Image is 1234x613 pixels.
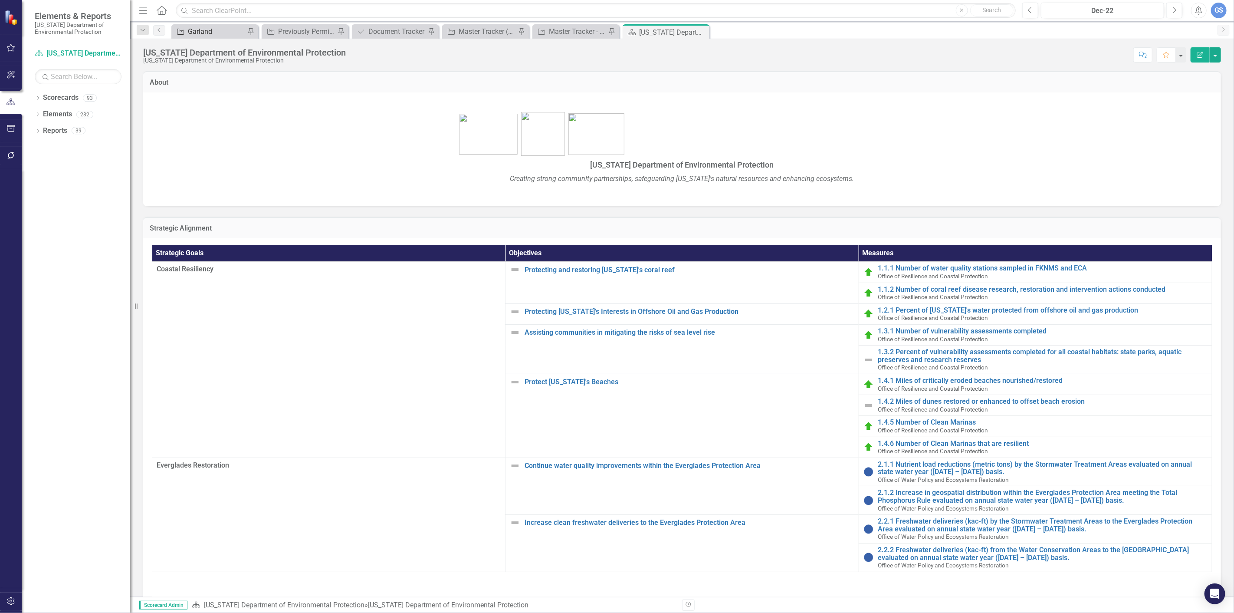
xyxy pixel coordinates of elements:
td: Double-Click to Edit Right Click for Context Menu [505,303,859,324]
span: Office of Water Policy and Ecosystems Restoration [878,476,1009,483]
td: Double-Click to Edit Right Click for Context Menu [859,346,1212,374]
img: Not Defined [510,264,520,275]
div: [US_STATE] Department of Environmental Protection [143,57,346,64]
a: Document Tracker [354,26,426,37]
img: On Target [863,288,874,298]
div: Garland [188,26,245,37]
td: Double-Click to Edit Right Click for Context Menu [859,262,1212,283]
td: Double-Click to Edit Right Click for Context Menu [505,262,859,303]
img: Not Defined [863,400,874,411]
div: Master Tracker (External) [459,26,516,37]
a: Protect [US_STATE]'s Beaches [525,378,854,386]
span: Office of Water Policy and Ecosystems Restoration [878,533,1009,540]
td: Double-Click to Edit Right Click for Context Menu [859,458,1212,486]
td: Double-Click to Edit Right Click for Context Menu [505,515,859,572]
a: 2.1.1 Nutrient load reductions (metric tons) by the Stormwater Treatment Areas evaluated on annua... [878,461,1208,476]
img: No Information [863,495,874,506]
div: [US_STATE] Department of Environmental Protection [368,601,528,609]
a: 1.2.1 Percent of [US_STATE]'s water protected from offshore oil and gas production [878,306,1208,314]
span: Office of Resilience and Coastal Protection [878,406,988,413]
img: ClearPoint Strategy [4,10,20,25]
img: Not Defined [510,517,520,528]
div: Dec-22 [1044,6,1161,16]
a: [US_STATE] Department of Environmental Protection [35,49,121,59]
img: On Target [863,421,874,432]
a: Master Tracker (External) [444,26,516,37]
span: Office of Resilience and Coastal Protection [878,336,988,343]
a: 2.2.2 Freshwater deliveries (kac-ft) from the Water Conservation Areas to the [GEOGRAPHIC_DATA] e... [878,546,1208,561]
span: Office of Resilience and Coastal Protection [878,273,988,280]
a: 1.4.2 Miles of dunes restored or enhanced to offset beach erosion [878,398,1208,405]
small: [US_STATE] Department of Environmental Protection [35,21,121,36]
div: Open Intercom Messenger [1204,583,1225,604]
div: Document Tracker [368,26,426,37]
div: 93 [83,94,97,102]
div: Previously Permitted Tracker [278,26,335,37]
input: Search Below... [35,69,121,84]
td: Double-Click to Edit Right Click for Context Menu [505,324,859,374]
span: Office of Resilience and Coastal Protection [878,314,988,321]
button: Dec-22 [1041,3,1164,18]
a: Garland [174,26,245,37]
td: Double-Click to Edit Right Click for Context Menu [859,544,1212,572]
span: Everglades Restoration [157,461,501,471]
span: Coastal Resiliency [157,264,501,274]
td: Double-Click to Edit [152,458,505,572]
td: Double-Click to Edit Right Click for Context Menu [859,374,1212,395]
img: On Target [863,309,874,319]
td: Double-Click to Edit Right Click for Context Menu [859,395,1212,416]
a: [US_STATE] Department of Environmental Protection [204,601,364,609]
h3: Strategic Alignment [150,224,1214,232]
a: 1.4.6 Number of Clean Marinas that are resilient [878,440,1208,448]
a: Assisting communities in mitigating the risks of sea level rise [525,329,854,336]
div: [US_STATE] Department of Environmental Protection [639,27,707,38]
img: No Information [863,552,874,563]
a: 1.1.1 Number of water quality stations sampled in FKNMS and ECA [878,264,1208,272]
img: No Information [863,467,874,477]
a: 1.1.2 Number of coral reef disease research, restoration and intervention actions conducted [878,286,1208,293]
a: Elements [43,109,72,119]
span: Office of Water Policy and Ecosystems Restoration [878,505,1009,512]
img: FL-DEP-LOGO-color-sam%20v4.jpg [521,112,565,156]
td: Double-Click to Edit Right Click for Context Menu [859,283,1212,303]
span: Office of Resilience and Coastal Protection [878,385,988,392]
a: 2.2.1 Freshwater deliveries (kac-ft) by the Stormwater Treatment Areas to the Everglades Protecti... [878,517,1208,533]
a: Protecting and restoring [US_STATE]'s coral reef [525,266,854,274]
td: Double-Click to Edit Right Click for Context Menu [505,458,859,515]
a: 1.3.1 Number of vulnerability assessments completed [878,327,1208,335]
a: 1.4.5 Number of Clean Marinas [878,419,1208,426]
div: [US_STATE] Department of Environmental Protection [143,48,346,57]
td: Double-Click to Edit Right Click for Context Menu [859,486,1212,515]
span: Elements & Reports [35,11,121,21]
span: Scorecard Admin [139,601,187,610]
a: Reports [43,126,67,136]
img: No Information [863,524,874,534]
div: Master Tracker - Current User [549,26,606,37]
td: Double-Click to Edit Right Click for Context Menu [859,515,1212,544]
a: Previously Permitted Tracker [264,26,335,37]
a: 1.4.1 Miles of critically eroded beaches nourished/restored [878,377,1208,385]
td: Double-Click to Edit Right Click for Context Menu [505,374,859,458]
button: GS [1211,3,1227,18]
span: Office of Resilience and Coastal Protection [878,427,988,434]
td: Double-Click to Edit [152,262,505,458]
img: On Target [863,330,874,340]
img: bird1.png [568,113,624,155]
img: Not Defined [510,377,520,387]
td: Double-Click to Edit Right Click for Context Menu [859,303,1212,324]
span: Office of Resilience and Coastal Protection [878,364,988,371]
button: Search [970,4,1014,16]
span: Office of Resilience and Coastal Protection [878,448,988,455]
em: Creating strong community partnerships, safeguarding [US_STATE]'s natural resources and enhancing... [510,175,854,183]
a: 2.1.2 Increase in geospatial distribution within the Everglades Protection Area meeting the Total... [878,489,1208,504]
img: Not Defined [863,355,874,365]
td: Double-Click to Edit Right Click for Context Menu [859,324,1212,345]
div: » [192,600,676,610]
img: On Target [863,442,874,452]
img: bhsp1.png [459,114,518,155]
span: [US_STATE] Department of Environmental Protection [591,160,774,169]
img: On Target [863,379,874,390]
input: Search ClearPoint... [176,3,1016,18]
span: Office of Water Policy and Ecosystems Restoration [878,562,1009,569]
